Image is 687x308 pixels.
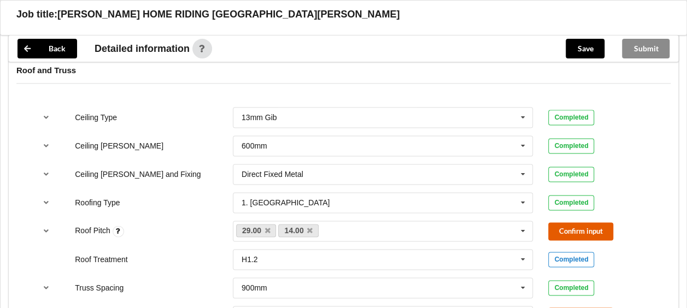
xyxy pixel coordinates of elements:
[75,226,112,235] label: Roof Pitch
[16,8,57,21] h3: Job title:
[36,278,57,298] button: reference-toggle
[95,44,190,54] span: Detailed information
[548,222,613,240] button: Confirm input
[75,141,163,150] label: Ceiling [PERSON_NAME]
[566,39,604,58] button: Save
[242,142,267,150] div: 600mm
[75,198,120,207] label: Roofing Type
[57,8,400,21] h3: [PERSON_NAME] HOME RIDING [GEOGRAPHIC_DATA][PERSON_NAME]
[548,195,594,210] div: Completed
[242,199,330,206] div: 1. [GEOGRAPHIC_DATA]
[36,164,57,184] button: reference-toggle
[36,221,57,241] button: reference-toggle
[75,283,124,292] label: Truss Spacing
[75,255,128,264] label: Roof Treatment
[242,284,267,292] div: 900mm
[17,39,77,58] button: Back
[548,252,594,267] div: Completed
[242,170,303,178] div: Direct Fixed Metal
[242,114,277,121] div: 13mm Gib
[236,224,277,237] a: 29.00
[75,113,117,122] label: Ceiling Type
[75,170,201,179] label: Ceiling [PERSON_NAME] and Fixing
[242,256,258,263] div: H1.2
[548,167,594,182] div: Completed
[36,136,57,156] button: reference-toggle
[548,138,594,153] div: Completed
[278,224,319,237] a: 14.00
[548,280,594,295] div: Completed
[548,110,594,125] div: Completed
[16,65,671,75] h4: Roof and Truss
[36,193,57,212] button: reference-toggle
[36,108,57,127] button: reference-toggle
